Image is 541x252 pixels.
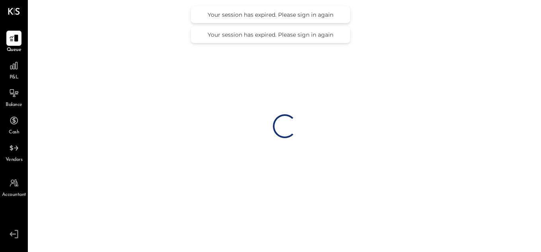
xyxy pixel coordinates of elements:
span: Vendors [6,156,23,164]
span: Queue [7,47,21,54]
a: Cash [0,113,27,136]
a: Balance [0,86,27,109]
a: P&L [0,58,27,81]
div: Your session has expired. Please sign in again [199,11,342,18]
span: Cash [9,129,19,136]
a: Accountant [0,176,27,199]
a: Vendors [0,141,27,164]
a: Queue [0,31,27,54]
div: Your session has expired. Please sign in again [199,31,342,38]
span: P&L [10,74,19,81]
span: Balance [6,102,22,109]
span: Accountant [2,191,26,199]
